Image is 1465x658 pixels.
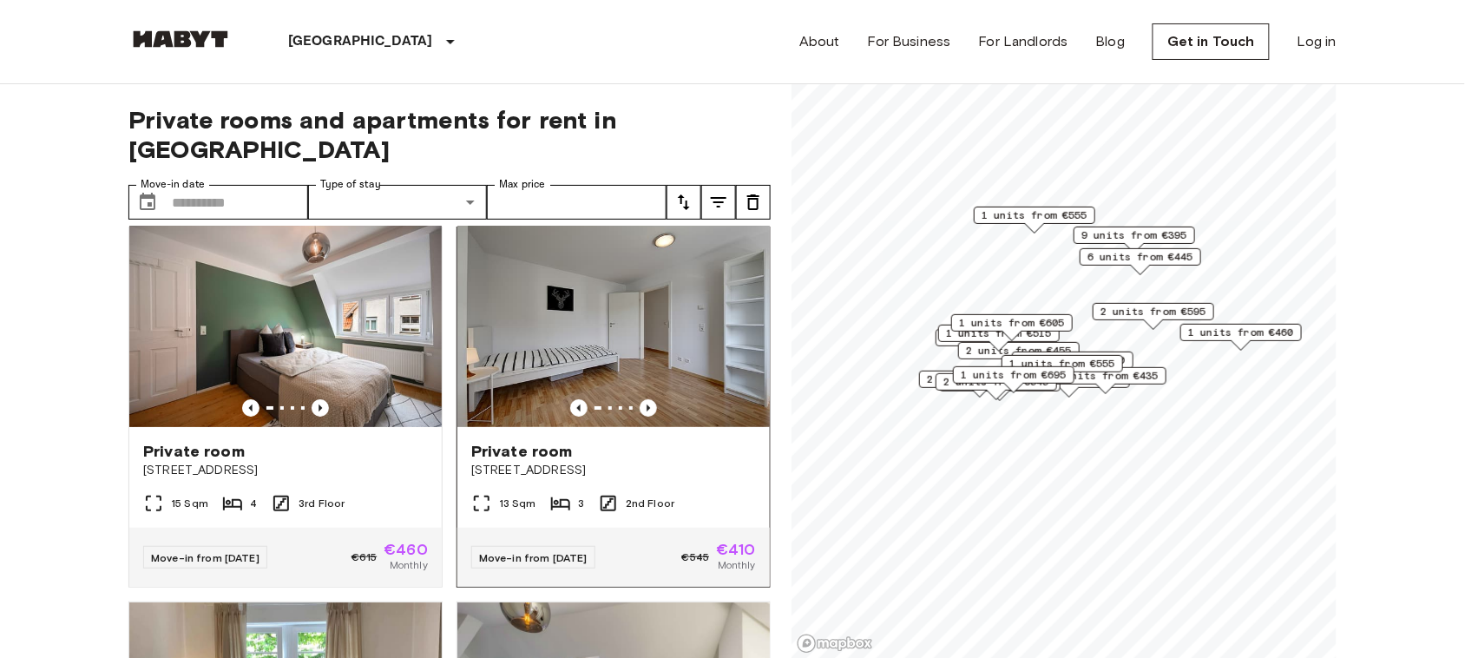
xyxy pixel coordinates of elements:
span: €545 [682,549,710,565]
img: Marketing picture of unit DE-09-014-003-02HF [129,219,442,427]
div: Map marker [953,366,1074,393]
button: tune [667,185,701,220]
button: tune [701,185,736,220]
a: Blog [1096,31,1126,52]
span: 2 units from €455 [966,343,1072,359]
div: Map marker [951,314,1073,341]
span: 2 units from €595 [1100,304,1206,319]
span: 1 units from €605 [959,315,1065,331]
span: 2 units from €435 [1053,368,1159,384]
a: Marketing picture of unit DE-09-014-003-02HFPrevious imagePrevious imagePrivate room[STREET_ADDRE... [128,218,443,588]
label: Type of stay [320,177,381,192]
span: 15 Sqm [171,496,208,511]
label: Max price [499,177,546,192]
a: Mapbox logo [797,634,873,654]
span: [STREET_ADDRESS] [471,462,756,479]
div: Map marker [1074,227,1195,253]
a: Marketing picture of unit DE-09-015-03MPrevious imagePrevious imagePrivate room[STREET_ADDRESS]13... [457,218,771,588]
p: [GEOGRAPHIC_DATA] [288,31,433,52]
a: Log in [1297,31,1337,52]
span: €460 [384,542,428,557]
div: Map marker [1093,303,1214,330]
span: 13 Sqm [499,496,536,511]
div: Map marker [1012,352,1133,378]
div: Map marker [938,325,1060,352]
span: 1 units from €555 [982,207,1087,223]
span: 1 units from €515 [946,326,1052,341]
label: Move-in date [141,177,205,192]
div: Map marker [1180,324,1302,351]
span: [STREET_ADDRESS] [143,462,428,479]
span: Private rooms and apartments for rent in [GEOGRAPHIC_DATA] [128,105,771,164]
button: tune [736,185,771,220]
button: Previous image [242,399,259,417]
span: Monthly [390,557,428,573]
span: Move-in from [DATE] [479,551,588,564]
button: Previous image [312,399,329,417]
a: About [799,31,840,52]
a: For Landlords [979,31,1068,52]
span: Private room [143,441,245,462]
button: Previous image [640,399,657,417]
span: 2nd Floor [626,496,674,511]
span: 9 units from €395 [1081,227,1187,243]
span: Monthly [718,557,756,573]
div: Map marker [1002,355,1123,382]
span: €615 [351,549,378,565]
span: Move-in from [DATE] [151,551,259,564]
span: 1 units from €460 [1020,352,1126,368]
span: €410 [716,542,756,557]
span: Private room [471,441,573,462]
span: 1 units from €460 [1188,325,1294,340]
a: Get in Touch [1153,23,1270,60]
span: 3 [578,496,584,511]
div: Map marker [936,373,1057,400]
div: Map marker [974,207,1095,234]
span: 1 units from €695 [961,367,1067,383]
span: 3rd Floor [299,496,345,511]
span: 1 units from €555 [1009,356,1115,372]
button: Choose date [130,185,165,220]
img: Habyt [128,30,233,48]
span: 2 units from €530 [927,372,1033,387]
div: Map marker [936,329,1057,356]
span: 4 [250,496,257,511]
img: Marketing picture of unit DE-09-015-03M [457,219,770,427]
div: Map marker [958,342,1080,369]
span: 6 units from €445 [1087,249,1193,265]
div: Map marker [919,371,1041,398]
button: Previous image [570,399,588,417]
a: For Business [868,31,951,52]
div: Map marker [1080,248,1201,275]
span: 2 units from €545 [943,374,1049,390]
